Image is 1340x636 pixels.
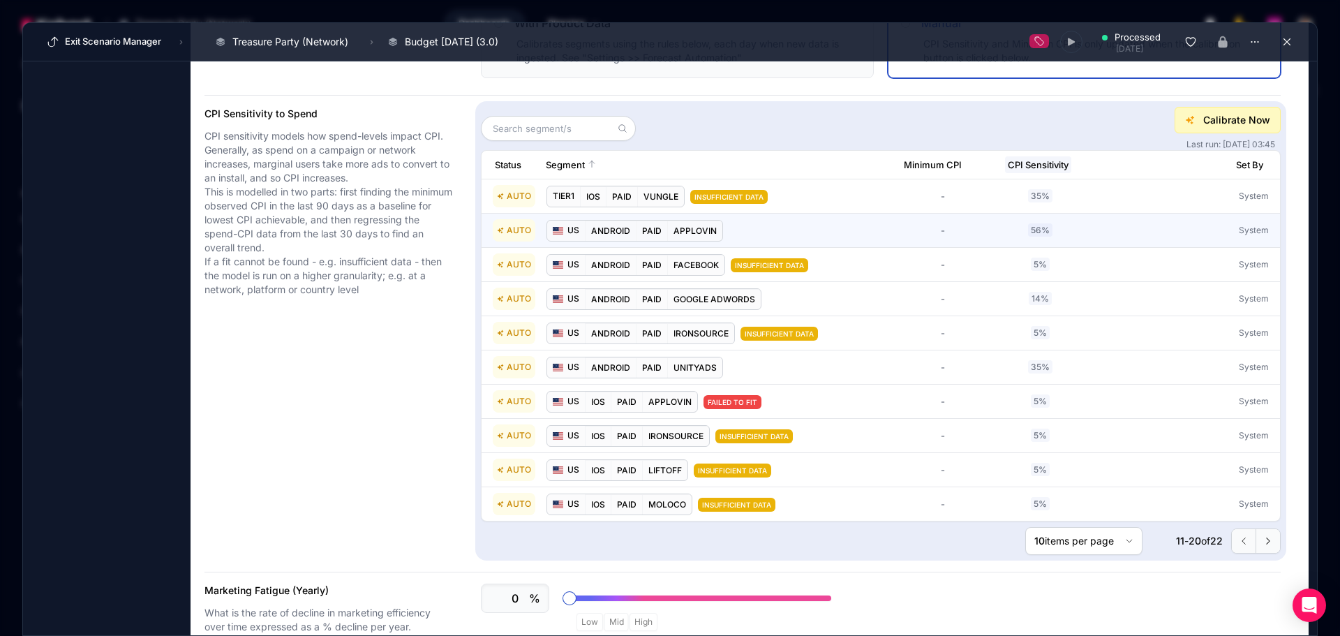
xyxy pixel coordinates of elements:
span: AUTO [507,396,531,407]
span: US [567,293,579,304]
button: AUTOUSANDROIDPAIDFACEBOOKINSUFFICIENT DATA-5%System [482,247,1281,281]
p: CPI sensitivity models how spend-levels impact CPI. Generally, as spend on a campaign or network ... [204,129,453,185]
span: US [567,225,579,236]
div: IOS [580,186,606,207]
div: - [896,394,990,408]
span: System [1239,327,1269,339]
span: US [567,396,579,407]
p: What is the rate of decline in marketing efficiency over time expressed as a % decline per year. [204,606,453,634]
p: If a fit cannot be found - e.g. insufficient data - then the model is run on a higher granularity... [204,255,453,297]
div: Open Intercom Messenger [1293,589,1326,622]
span: IRONSOURCE [673,328,729,339]
span: › [367,36,376,47]
span: 11 [1176,535,1184,547]
span: FAILED TO FIT [708,397,757,408]
div: IOS [585,392,611,412]
span: System [1239,225,1269,236]
div: ANDROID [585,289,636,309]
span: % [481,584,549,613]
span: IRONSOURCE [648,431,703,441]
span: 5% [1031,497,1050,510]
span: Budget [DATE] (3.0) [405,35,498,49]
span: AUTO [507,259,531,270]
span: APPLOVIN [648,397,692,407]
span: AUTO [507,430,531,441]
span: VUNGLE [643,191,678,202]
div: - [896,292,990,306]
span: PAID [642,260,662,270]
div: - [896,326,990,340]
div: Mid [604,613,629,631]
button: AUTOUSANDROIDPAIDUNITYADS-35%System [482,350,1281,384]
button: 10items per page [1025,527,1142,555]
p: This is modelled in two parts: first finding the minimum observed CPI in the last 90 days as a ba... [204,185,453,255]
span: PAID [612,191,632,202]
button: Minimum CPI [891,158,985,172]
span: MOLOCO [648,499,686,510]
span: US [567,259,579,270]
span: PAID [642,328,662,339]
span: INSUFFICIENT DATA [745,328,814,339]
span: AUTO [507,464,531,475]
button: Budget [DATE] (3.0) [380,30,513,54]
span: TIER1 [553,191,574,202]
span: AUTO [507,498,531,510]
h3: Marketing Fatigue (Yearly) [204,584,329,598]
span: 5% [1031,463,1050,476]
span: Set By [1236,158,1269,172]
span: System [1239,362,1269,373]
div: - [896,497,990,511]
div: High [630,613,657,631]
span: 5% [1031,394,1050,408]
div: IOS [585,460,611,480]
span: 5% [1031,258,1050,271]
div: - [896,223,990,237]
span: Segment [546,159,585,170]
span: US [567,327,579,339]
button: Calibrate Now [1175,107,1281,133]
span: 14% [1029,292,1052,305]
span: AUTO [507,327,531,339]
span: LIFTOFF [648,465,682,475]
span: System [1239,191,1269,202]
button: AUTOUSANDROIDPAIDGOOGLE ADWORDS-14%System [482,281,1281,316]
span: processed [1115,31,1161,45]
div: - [896,258,990,272]
span: INSUFFICIENT DATA [698,465,767,476]
span: INSUFFICIENT DATA [720,431,789,442]
button: Treasure Party (Network) [208,30,363,54]
span: AUTO [507,191,531,202]
span: US [567,430,579,441]
span: System [1239,464,1269,475]
button: AUTOUSIOSPAIDLIFTOFFINSUFFICIENT DATA-5%System [482,452,1281,487]
span: FACEBOOK [673,260,719,270]
span: - [1184,535,1189,547]
div: ANDROID [585,323,636,343]
span: System [1239,430,1269,441]
span: Status [495,159,521,170]
span: 20 [1189,535,1201,547]
div: [DATE] [1102,45,1161,53]
span: items per page [1045,535,1114,547]
button: AUTOUSANDROIDPAIDIRONSOURCEINSUFFICIENT DATA-5%System [482,316,1281,350]
span: Last run: [DATE] 03:45 [1175,139,1281,150]
div: IOS [585,426,611,446]
span: PAID [617,499,636,510]
div: - [896,429,990,443]
h3: CPI Sensitivity to Spend [204,107,318,121]
span: 35% [1028,360,1052,374]
span: INSUFFICIENT DATA [735,260,804,271]
button: AUTOUSIOSPAIDIRONSOURCEINSUFFICIENT DATA-5%System [482,418,1281,452]
span: INSUFFICIENT DATA [694,191,764,202]
button: Segment [546,158,836,172]
div: IOS [585,494,611,515]
span: US [567,362,579,373]
span: 22 [1210,535,1223,547]
span: System [1239,293,1269,304]
span: PAID [617,397,636,407]
span: System [1239,396,1269,407]
span: › [177,36,186,47]
div: - [896,189,990,203]
button: AUTOUSIOSPAIDMOLOCOINSUFFICIENT DATA-5%System [482,487,1281,521]
button: Exit Scenario Manager [43,31,165,53]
